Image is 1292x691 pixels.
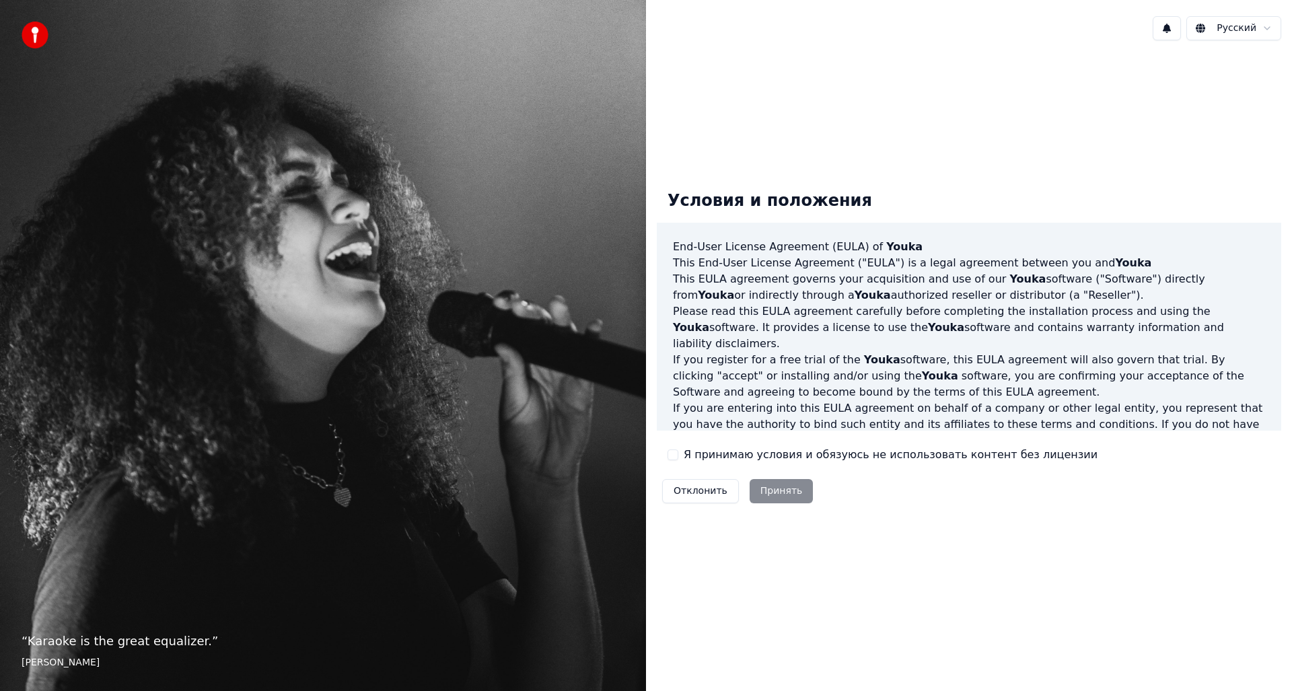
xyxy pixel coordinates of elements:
[673,239,1265,255] h3: End-User License Agreement (EULA) of
[673,255,1265,271] p: This End-User License Agreement ("EULA") is a legal agreement between you and
[22,22,48,48] img: youka
[673,303,1265,352] p: Please read this EULA agreement carefully before completing the installation process and using th...
[855,289,891,301] span: Youka
[1009,272,1046,285] span: Youka
[864,353,900,366] span: Youka
[22,656,624,669] footer: [PERSON_NAME]
[673,321,709,334] span: Youka
[698,289,734,301] span: Youka
[922,369,958,382] span: Youka
[886,240,923,253] span: Youka
[673,271,1265,303] p: This EULA agreement governs your acquisition and use of our software ("Software") directly from o...
[673,352,1265,400] p: If you register for a free trial of the software, this EULA agreement will also govern that trial...
[662,479,739,503] button: Отклонить
[673,400,1265,465] p: If you are entering into this EULA agreement on behalf of a company or other legal entity, you re...
[684,447,1098,463] label: Я принимаю условия и обязуюсь не использовать контент без лицензии
[928,321,964,334] span: Youka
[22,632,624,651] p: “ Karaoke is the great equalizer. ”
[1115,256,1151,269] span: Youka
[657,180,883,223] div: Условия и положения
